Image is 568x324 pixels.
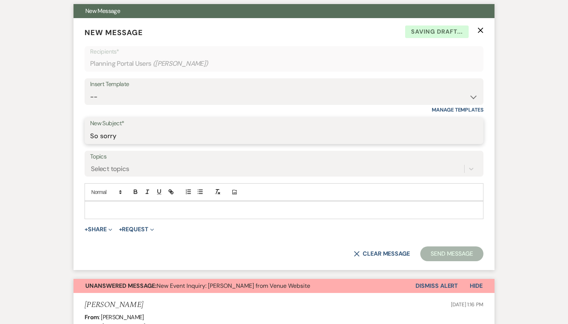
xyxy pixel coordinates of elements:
button: Request [119,226,154,232]
div: Planning Portal Users [90,57,478,71]
span: + [85,226,88,232]
span: Saving draft... [405,25,469,38]
span: New Message [85,7,120,15]
span: [DATE] 1:16 PM [451,301,483,308]
button: Dismiss Alert [415,279,458,293]
div: Select topics [91,164,129,174]
span: New Event Inquiry: [PERSON_NAME] from Venue Website [85,282,310,290]
button: Hide [458,279,495,293]
span: New Message [85,28,143,37]
button: Share [85,226,112,232]
div: Insert Template [90,79,478,90]
h5: [PERSON_NAME] [85,300,143,310]
span: + [119,226,122,232]
span: ( [PERSON_NAME] ) [153,59,208,69]
label: New Subject* [90,118,478,129]
button: Send Message [420,246,483,261]
button: Clear message [354,251,410,257]
strong: Unanswered Message: [85,282,157,290]
a: Manage Templates [432,106,483,113]
p: Recipients* [90,47,478,57]
b: From [85,313,99,321]
button: Unanswered Message:New Event Inquiry: [PERSON_NAME] from Venue Website [73,279,415,293]
label: Topics [90,151,478,162]
span: Hide [470,282,483,290]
